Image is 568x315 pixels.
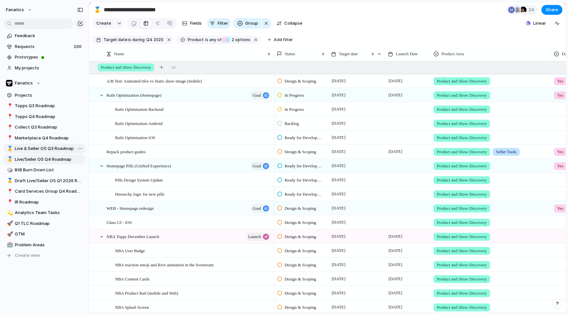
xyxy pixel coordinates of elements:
div: 📍 [7,198,12,206]
span: any of [208,37,221,43]
a: My projects [3,63,85,73]
span: Product and Show Discovery [437,191,487,198]
span: Status [285,51,295,57]
div: 🥇 [94,5,101,14]
span: Ready for Development [285,191,322,198]
span: Design & Scoping [285,304,316,311]
span: Product and Show Discovery [437,163,487,169]
span: NBA Content Cards [115,275,150,282]
span: Design & Scoping [285,78,316,85]
span: Filter [218,20,228,27]
span: Draft Live/Seller OS Q1 2026 Roadmap [15,178,83,184]
span: Product and Show Discovery [437,134,487,141]
span: Target date [104,37,127,43]
span: [DATE] [330,232,347,240]
a: 📍Collect Q3 Roadmap [3,122,85,132]
button: launch [246,232,271,241]
span: Product and Show Discovery [437,219,487,226]
div: 📍Marketplace Q4 Roadmap [3,133,85,143]
span: Yes [557,149,563,155]
span: Prototypes [15,54,83,61]
span: Design & Scoping [285,205,316,212]
span: [DATE] [330,162,347,170]
div: 🚀 [7,230,12,238]
span: 19 [171,64,176,71]
span: A/B Test: Animated tiles vs Static show image (mobile) [106,77,202,85]
a: 📍Card Services Group Q4 Roadmap [3,186,85,196]
div: 📍 [7,188,12,195]
span: Product and Show Discovery [437,106,487,113]
span: Feedback [15,33,83,39]
span: Product and Show Discovery [437,276,487,282]
span: [DATE] [387,77,404,85]
button: 📍 [6,135,12,141]
a: Feedback [3,31,85,41]
span: Collapse [284,20,302,27]
span: [DATE] [330,261,347,269]
button: Fields [179,18,204,29]
span: 100 [74,43,83,50]
span: Topps Q4 Roadmap [15,113,83,120]
button: Collapse [274,18,305,29]
span: 2 [230,37,235,42]
button: Add filter [264,35,297,44]
button: goal [250,162,271,170]
span: Rails Optimization Backend [115,105,163,113]
span: Pills Design System Update [115,176,163,183]
span: Product and Show Discovery [437,304,487,311]
span: Rails Optimization Android [115,119,162,127]
span: Product and Show Discovery [437,120,487,127]
button: goal [250,204,271,213]
span: Analytics Team Tasks [15,209,83,216]
div: 🏥Problem Areas [3,240,85,250]
span: Product and Show Discovery [437,248,487,254]
div: 🚀GTM [3,229,85,239]
a: 🥇Draft Live/Seller OS Q1 2026 Roadmap [3,176,85,186]
a: 🥇Live & Seller OS Q3 Roadmap [3,144,85,154]
span: Backlog [285,120,299,127]
span: [DATE] [330,275,347,283]
a: Requests100 [3,42,85,52]
button: 🥇 [6,178,12,184]
span: Fields [190,20,202,27]
a: 📍Topps Q4 Roadmap [3,112,85,122]
span: [DATE] [330,303,347,311]
span: Yes [557,78,563,85]
span: Seller Tools [496,149,516,155]
span: Linear [533,20,546,27]
a: 🚀Q1 TLC Roadmap [3,219,85,229]
span: launch [248,232,261,241]
span: Product and Show Discovery [437,149,487,155]
span: Product and Show Discovery [101,64,151,71]
button: 🥇 [6,156,12,163]
span: Yes [557,163,563,169]
span: Product [188,37,204,43]
span: Product and Show Discovery [437,177,487,183]
span: Live & Seller OS Q3 Roadmap [15,145,83,152]
span: Yes [557,92,563,99]
span: Product Area [441,51,464,57]
span: NBA User Badge [115,247,145,254]
span: Rails Optimization iOS [115,133,155,141]
div: 🥇Live/Seller OS Q4 Roadmap [3,155,85,164]
span: Product and Show Discovery [437,78,487,85]
button: Q4 2025 [145,36,165,43]
span: [DATE] [387,289,404,297]
span: [DATE] [387,261,404,269]
div: 💫 [7,209,12,217]
span: [DATE] [387,303,404,311]
a: Projects [3,90,85,100]
span: Ready for Development [285,177,322,183]
button: 🥇 [92,5,103,15]
span: Repack product guides [106,148,146,155]
button: 2 options [222,36,252,43]
button: Filter [207,18,231,29]
span: is [128,37,131,43]
a: 🎲BtB Burn Down List [3,165,85,175]
button: Fanatics [3,78,85,88]
span: Requests [15,43,72,50]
